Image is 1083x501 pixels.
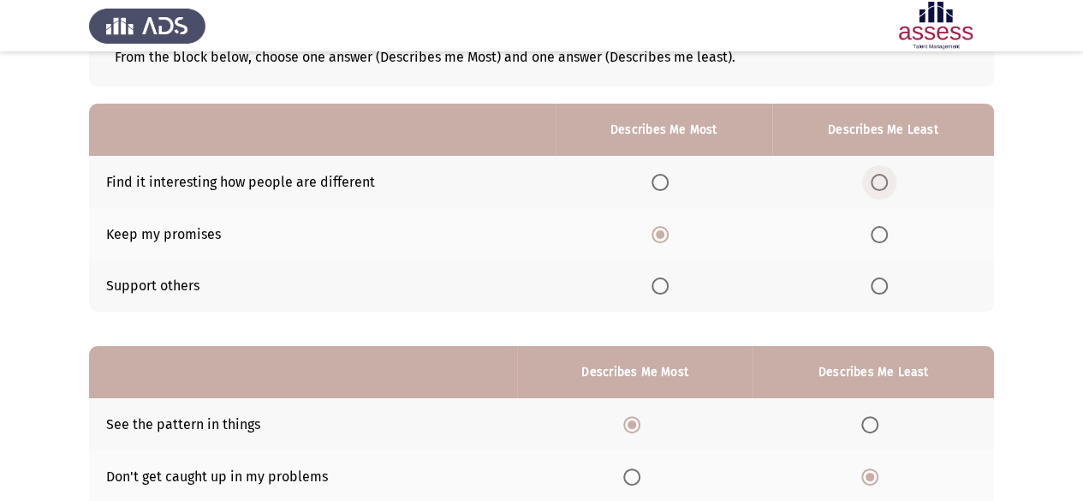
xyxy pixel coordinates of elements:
[89,2,205,50] img: Assess Talent Management logo
[89,156,556,208] td: Find it interesting how people are different
[871,173,895,189] mat-radio-group: Select an option
[623,468,647,484] mat-radio-group: Select an option
[652,225,675,242] mat-radio-group: Select an option
[871,277,895,294] mat-radio-group: Select an option
[517,346,753,398] th: Describes Me Most
[556,104,772,156] th: Describes Me Most
[623,415,647,432] mat-radio-group: Select an option
[115,49,968,65] div: From the block below, choose one answer (Describes me Most) and one answer (Describes me least).
[89,260,556,313] td: Support others
[871,225,895,242] mat-radio-group: Select an option
[861,468,885,484] mat-radio-group: Select an option
[878,2,994,50] img: Assessment logo of Development Assessment R1 (EN/AR)
[753,346,994,398] th: Describes Me Least
[89,208,556,260] td: Keep my promises
[652,173,675,189] mat-radio-group: Select an option
[89,398,517,450] td: See the pattern in things
[772,104,994,156] th: Describes Me Least
[652,277,675,294] mat-radio-group: Select an option
[861,415,885,432] mat-radio-group: Select an option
